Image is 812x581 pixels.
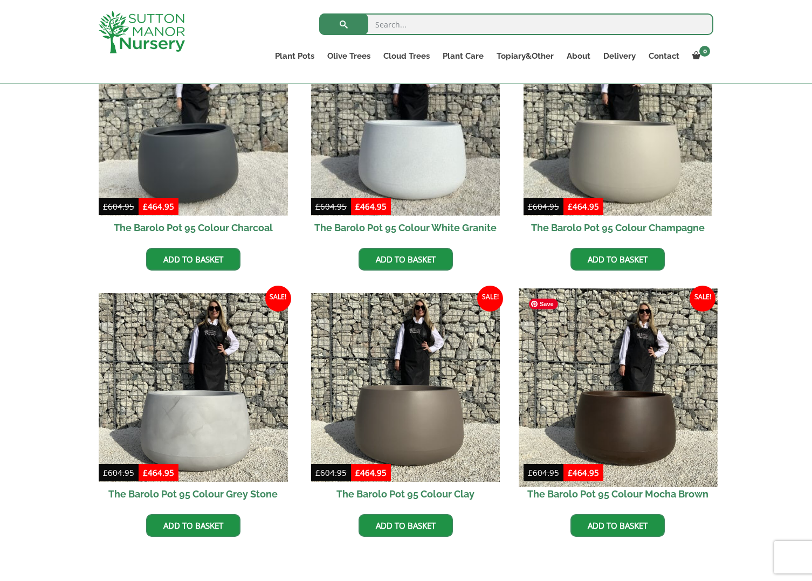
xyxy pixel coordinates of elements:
img: The Barolo Pot 95 Colour White Granite [311,26,500,216]
span: £ [103,467,108,478]
a: Olive Trees [321,49,377,64]
bdi: 464.95 [568,201,599,212]
bdi: 604.95 [103,201,134,212]
a: Delivery [597,49,642,64]
a: Topiary&Other [490,49,560,64]
a: Sale! The Barolo Pot 95 Colour Mocha Brown [524,293,713,507]
h2: The Barolo Pot 95 Colour Champagne [524,216,713,240]
img: The Barolo Pot 95 Colour Champagne [524,26,713,216]
a: Add to basket: “The Barolo Pot 95 Colour White Granite” [359,248,453,271]
img: The Barolo Pot 95 Colour Clay [311,293,500,482]
bdi: 604.95 [528,201,559,212]
span: £ [528,201,533,212]
bdi: 604.95 [315,201,347,212]
a: Add to basket: “The Barolo Pot 95 Colour Champagne” [570,248,665,271]
a: Add to basket: “The Barolo Pot 95 Colour Charcoal” [146,248,240,271]
a: Add to basket: “The Barolo Pot 95 Colour Grey Stone” [146,514,240,537]
span: Save [529,299,558,309]
img: logo [99,11,185,53]
span: Sale! [265,286,291,312]
a: 0 [686,49,713,64]
span: £ [568,467,573,478]
span: Sale! [477,286,503,312]
a: Sale! The Barolo Pot 95 Colour Grey Stone [99,293,288,507]
bdi: 604.95 [103,467,134,478]
span: £ [355,201,360,212]
span: £ [143,467,148,478]
a: Add to basket: “The Barolo Pot 95 Colour Mocha Brown” [570,514,665,537]
bdi: 464.95 [568,467,599,478]
bdi: 464.95 [355,467,387,478]
img: The Barolo Pot 95 Colour Charcoal [99,26,288,216]
a: Plant Care [436,49,490,64]
bdi: 464.95 [143,467,174,478]
h2: The Barolo Pot 95 Colour Clay [311,482,500,506]
h2: The Barolo Pot 95 Colour White Granite [311,216,500,240]
h2: The Barolo Pot 95 Colour Mocha Brown [524,482,713,506]
a: Plant Pots [269,49,321,64]
span: 0 [699,46,710,57]
span: £ [315,201,320,212]
a: Sale! The Barolo Pot 95 Colour Champagne [524,26,713,240]
span: Sale! [690,286,715,312]
a: Sale! The Barolo Pot 95 Colour White Granite [311,26,500,240]
a: About [560,49,597,64]
bdi: 604.95 [528,467,559,478]
a: Sale! The Barolo Pot 95 Colour Charcoal [99,26,288,240]
span: £ [143,201,148,212]
span: £ [103,201,108,212]
input: Search... [319,13,713,35]
bdi: 464.95 [143,201,174,212]
bdi: 604.95 [315,467,347,478]
img: The Barolo Pot 95 Colour Mocha Brown [519,288,717,487]
span: £ [355,467,360,478]
img: The Barolo Pot 95 Colour Grey Stone [99,293,288,482]
a: Contact [642,49,686,64]
span: £ [528,467,533,478]
a: Sale! The Barolo Pot 95 Colour Clay [311,293,500,507]
h2: The Barolo Pot 95 Colour Grey Stone [99,482,288,506]
a: Cloud Trees [377,49,436,64]
bdi: 464.95 [355,201,387,212]
a: Add to basket: “The Barolo Pot 95 Colour Clay” [359,514,453,537]
h2: The Barolo Pot 95 Colour Charcoal [99,216,288,240]
span: £ [568,201,573,212]
span: £ [315,467,320,478]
